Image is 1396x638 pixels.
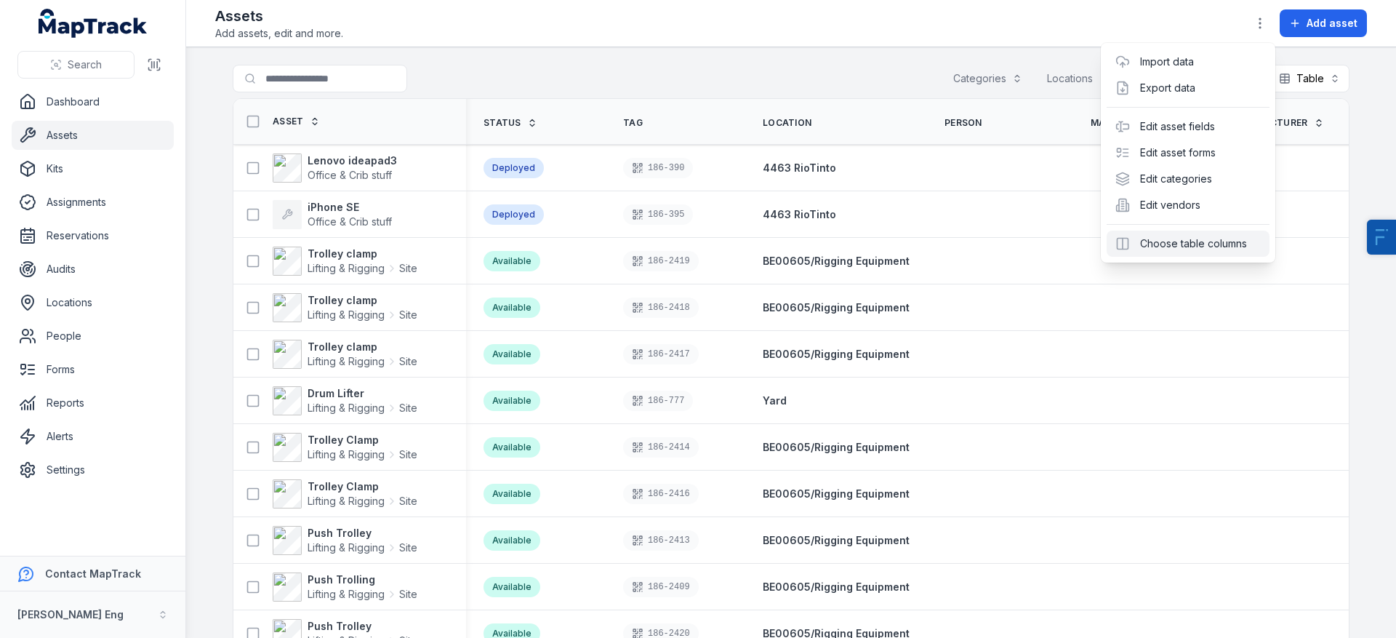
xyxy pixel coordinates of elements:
[1140,55,1194,69] a: Import data
[1107,192,1269,218] div: Edit vendors
[1107,231,1269,257] div: Choose table columns
[1107,140,1269,166] div: Edit asset forms
[1107,113,1269,140] div: Edit asset fields
[1107,166,1269,192] div: Edit categories
[1107,75,1269,101] div: Export data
